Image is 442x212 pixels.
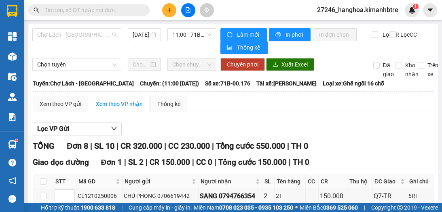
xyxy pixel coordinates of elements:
button: file-add [181,3,195,17]
div: 6RI [408,191,432,200]
th: SL [262,175,275,188]
span: file-add [185,7,191,13]
button: downloadXuất Excel [266,58,314,71]
span: Thống kê [237,43,261,52]
span: TỔNG [33,141,55,151]
span: | [214,158,216,167]
sup: 1 [413,4,419,9]
span: Miền Nam [194,203,293,212]
span: CC 0 [196,158,212,167]
span: | [90,141,92,151]
span: Đơn 8 [67,141,88,151]
span: Giao dọc đường [33,158,89,167]
span: notification [8,177,16,185]
span: Chợ Lách - Sài Gòn [37,29,116,41]
span: Chuyến: (11:00 [DATE]) [140,79,199,88]
img: logo-vxr [7,5,17,17]
span: Hỗ trợ kỹ thuật: [41,203,115,212]
div: CHÚ PHONG 0706619442 [124,191,197,200]
span: Đã giao [380,61,397,79]
th: Tên hàng [275,175,306,188]
span: | [287,141,289,151]
span: In phơi [286,30,304,39]
span: | [116,141,118,151]
span: SL 2 [128,158,144,167]
button: syncLàm mới [220,28,267,41]
span: Xuất Excel [281,60,308,69]
span: Đơn 1 [101,158,123,167]
div: CL1210250006 [78,191,121,200]
span: | [192,158,194,167]
img: warehouse-icon [8,140,17,149]
span: TH 0 [293,158,309,167]
span: Loại xe: Ghế ngồi 16 chỗ [323,79,384,88]
span: plus [167,7,172,13]
span: Lọc CR [379,30,400,39]
button: Lọc VP Gửi [33,123,122,135]
span: Người gửi [125,177,190,186]
span: bar-chart [227,45,234,51]
span: | [124,158,126,167]
span: aim [204,7,209,13]
th: STT [53,175,76,188]
span: | [364,203,365,212]
span: Người nhận [201,177,254,186]
strong: 0708 023 035 - 0935 103 250 [219,204,293,211]
span: | [212,141,214,151]
th: CR [319,175,348,188]
span: search [34,7,39,13]
input: Tìm tên, số ĐT hoặc mã đơn [44,6,140,15]
span: Kho nhận [402,61,422,79]
button: caret-down [423,3,437,17]
span: Tổng cước 550.000 [216,141,285,151]
span: | [146,158,148,167]
span: sync [227,32,234,38]
th: Ghi chú [407,175,434,188]
span: printer [275,32,282,38]
span: Chọn chuyến [172,58,211,71]
span: Cung cấp máy in - giấy in: [129,203,192,212]
img: warehouse-icon [8,73,17,81]
span: 11:00 - 71B-00.176 [172,29,211,41]
span: CR 150.000 [150,158,190,167]
img: icon-new-feature [408,6,416,14]
img: dashboard-icon [8,32,17,41]
th: CC [306,175,319,188]
span: Miền Bắc [300,203,358,212]
span: question-circle [8,159,16,166]
td: CL1210250006 [76,188,123,204]
span: TH 0 [291,141,308,151]
div: 2T [276,191,304,200]
span: message [8,195,16,203]
span: copyright [397,205,403,210]
span: CR 320.000 [121,141,162,151]
span: | [121,203,123,212]
input: Chọn ngày [133,60,149,69]
span: Số xe: 71B-00.176 [205,79,250,88]
span: Mã GD [78,177,114,186]
span: Lọc CC [397,30,418,39]
sup: 1 [15,139,18,141]
div: Xem theo VP nhận [96,100,143,108]
div: Xem theo VP gửi [40,100,81,108]
button: bar-chartThống kê [220,41,268,54]
span: Làm mới [237,30,260,39]
button: printerIn phơi [269,28,311,41]
span: CC 230.000 [168,141,210,151]
span: 27246_hanghoa.kimanhbtre [311,5,405,15]
span: Tài xế: [PERSON_NAME] [256,79,317,88]
span: ⚪️ [295,206,298,209]
img: warehouse-icon [8,93,17,101]
button: In đơn chọn [313,28,357,41]
span: Lọc VP Gửi [37,124,69,134]
img: warehouse-icon [8,52,17,61]
div: SANG 0794766354 [200,191,261,201]
span: | [289,158,291,167]
span: Trên xe [424,61,442,79]
strong: 1900 633 818 [80,204,115,211]
img: solution-icon [8,113,17,121]
th: Thu hộ [347,175,372,188]
button: plus [162,3,176,17]
span: 1 [414,4,417,9]
span: caret-down [427,6,434,14]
